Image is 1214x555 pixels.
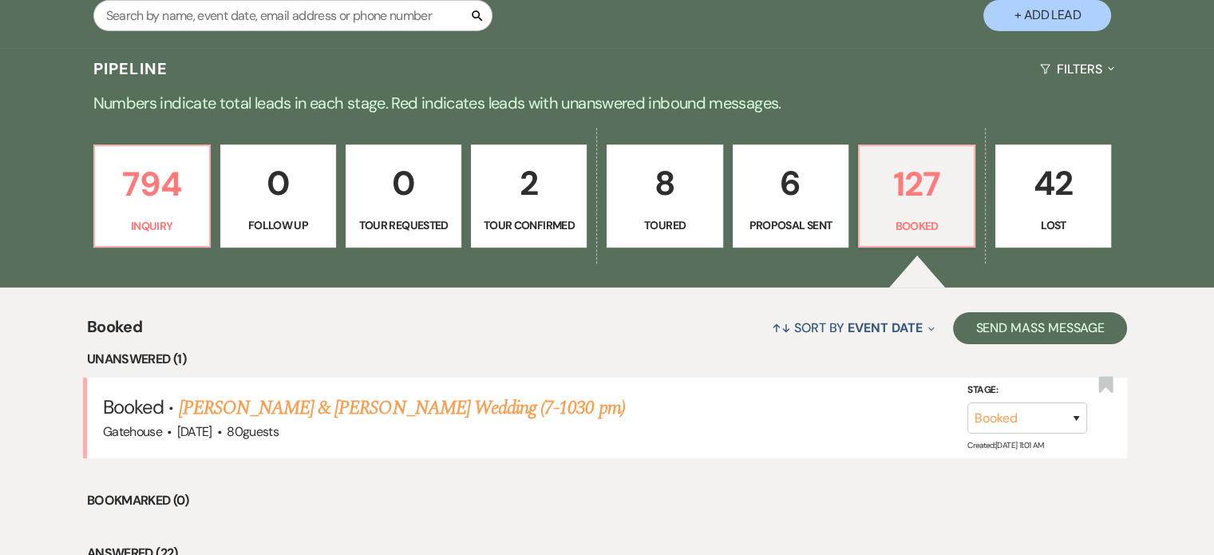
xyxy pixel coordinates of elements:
span: Created: [DATE] 11:01 AM [967,440,1043,450]
span: [DATE] [177,423,212,440]
span: Booked [103,394,164,419]
p: Tour Requested [356,216,451,234]
a: 794Inquiry [93,145,211,248]
li: Unanswered (1) [87,349,1127,370]
p: Booked [869,217,964,235]
button: Sort By Event Date [765,307,941,349]
p: 0 [231,157,326,210]
p: Numbers indicate total leads in each stage. Red indicates leads with unanswered inbound messages. [33,90,1182,116]
a: 2Tour Confirmed [471,145,587,248]
p: Proposal Sent [743,216,838,234]
a: 127Booked [858,145,975,248]
p: 794 [105,157,200,211]
span: Gatehouse [103,423,162,440]
span: ↑↓ [772,319,791,336]
span: 80 guests [227,423,279,440]
li: Bookmarked (0) [87,490,1127,511]
a: 0Follow Up [220,145,336,248]
label: Stage: [967,382,1087,399]
p: 8 [617,157,712,210]
p: Follow Up [231,216,326,234]
span: Event Date [848,319,922,336]
a: [PERSON_NAME] & [PERSON_NAME] Wedding (7-1030 pm) [179,394,625,422]
span: Booked [87,315,142,349]
a: 42Lost [995,145,1111,248]
p: 0 [356,157,451,210]
p: Inquiry [105,217,200,235]
a: 8Toured [607,145,722,248]
p: 127 [869,157,964,211]
button: Filters [1034,48,1121,90]
p: Tour Confirmed [481,216,576,234]
a: 6Proposal Sent [733,145,848,248]
h3: Pipeline [93,57,168,80]
p: Lost [1006,216,1101,234]
p: Toured [617,216,712,234]
p: 42 [1006,157,1101,210]
p: 2 [481,157,576,210]
button: Send Mass Message [953,312,1127,344]
a: 0Tour Requested [346,145,461,248]
p: 6 [743,157,838,210]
